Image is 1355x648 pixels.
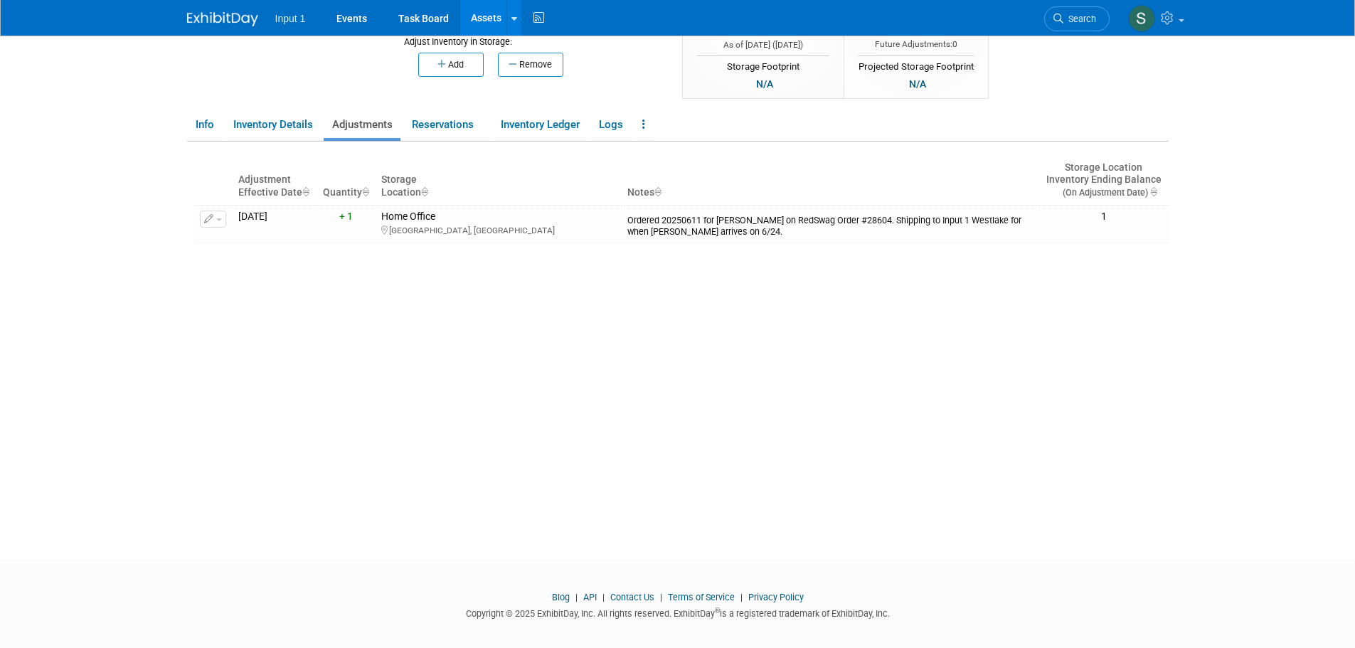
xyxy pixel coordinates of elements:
div: N/A [752,76,777,92]
a: API [583,592,597,602]
div: Home Office [381,211,616,236]
a: Reservations [403,112,489,137]
span: 0 [952,39,957,49]
a: Inventory Details [225,112,321,137]
img: ExhibitDay [187,12,258,26]
th: Storage LocationInventory Ending Balance (On Adjustment Date) : activate to sort column ascending [1039,156,1169,206]
a: Logs [590,112,631,137]
th: Storage Location : activate to sort column ascending [376,156,622,206]
div: Adjust Inventory in Storage: [404,25,661,48]
a: Adjustments [324,112,400,137]
div: Ordered 20250611 for [PERSON_NAME] on RedSwag Order #28604. Shipping to Input 1 Westlake for when... [627,211,1033,238]
div: Storage Footprint [697,55,829,74]
span: | [657,592,666,602]
sup: ® [715,607,720,615]
span: Search [1063,14,1096,24]
div: Projected Storage Footprint [859,55,974,74]
span: Input 1 [275,13,306,24]
button: Add [418,53,484,77]
a: Contact Us [610,592,654,602]
a: Privacy Policy [748,592,804,602]
div: Future Adjustments: [859,38,974,51]
span: (On Adjustment Date) [1051,187,1148,198]
span: + 1 [339,211,353,222]
div: [GEOGRAPHIC_DATA], [GEOGRAPHIC_DATA] [381,223,616,236]
button: Remove [498,53,563,77]
a: Search [1044,6,1110,31]
a: Blog [552,592,570,602]
a: Info [187,112,222,137]
span: | [599,592,608,602]
a: Inventory Ledger [492,112,588,137]
div: As of [DATE] ( ) [697,39,829,51]
div: N/A [905,76,930,92]
a: Terms of Service [668,592,735,602]
img: Susan Stout [1128,5,1155,32]
td: [DATE] [233,205,317,243]
span: [DATE] [775,40,800,50]
span: | [572,592,581,602]
th: Adjustment Effective Date : activate to sort column ascending [233,156,317,206]
span: | [737,592,746,602]
th: Notes : activate to sort column ascending [622,156,1039,206]
div: 1 [1045,211,1163,223]
th: Quantity : activate to sort column ascending [317,156,376,206]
